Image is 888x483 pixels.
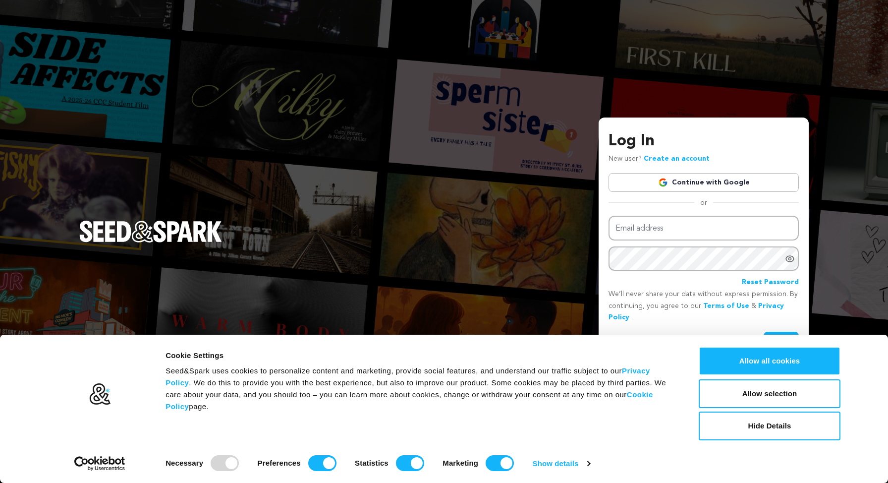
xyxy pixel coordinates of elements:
button: Hide Details [699,412,840,440]
a: Terms of Use [703,302,749,309]
p: We’ll never share your data without express permission. By continuing, you agree to our & . [609,289,799,324]
img: Google logo [658,178,668,187]
a: Privacy Policy [166,366,650,387]
div: Seed&Spark uses cookies to personalize content and marketing, provide social features, and unders... [166,365,676,413]
input: Email address [609,216,799,241]
h3: Log In [609,129,799,153]
a: Continue with Google [609,173,799,192]
strong: Statistics [355,459,388,467]
div: Cookie Settings [166,350,676,362]
strong: Necessary [166,459,203,467]
a: Usercentrics Cookiebot - opens in a new window [56,456,143,471]
button: Allow all cookies [699,347,840,375]
a: Create an account [644,155,710,162]
img: logo [89,383,111,406]
button: Login [764,332,799,350]
a: Show details [533,456,590,471]
img: Seed&Spark Logo [79,221,222,242]
strong: Preferences [258,459,301,467]
strong: Marketing [443,459,478,467]
a: Reset Password [742,277,799,289]
p: New user? [609,153,710,165]
button: Allow selection [699,379,840,408]
span: or [694,198,713,208]
a: Show password as plain text. Warning: this will display your password on the screen. [785,254,795,264]
a: Seed&Spark Homepage [79,221,222,262]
